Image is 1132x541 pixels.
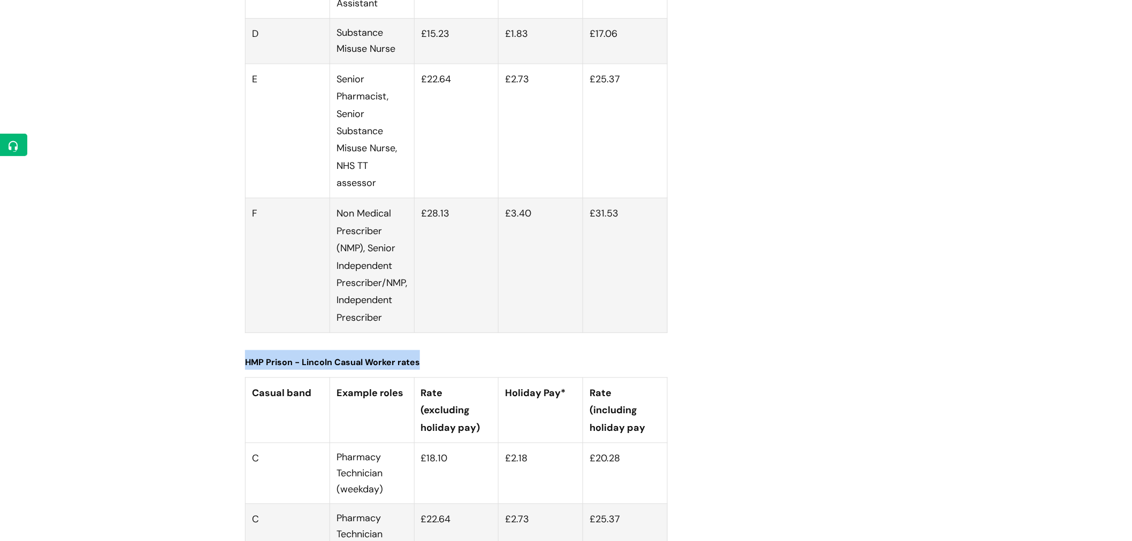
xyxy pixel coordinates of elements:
td: £31.53 [583,198,667,333]
td: £25.37 [583,64,667,198]
p: Pharmacy Technician (weekday) [336,450,408,497]
td: £20.28 [583,443,668,504]
th: Rate (excluding holiday pay) [414,377,499,443]
th: Example roles [330,377,414,443]
th: Rate (including holiday pay [583,377,668,443]
th: Casual band [246,377,330,443]
td: F [246,198,330,333]
td: C [246,443,330,504]
td: D [246,19,330,64]
td: £3.40 [498,198,583,333]
span: HMP Prison - Lincoln Casual Worker rates [245,357,420,368]
td: £2.18 [499,443,583,504]
td: E [246,64,330,198]
th: Holiday Pay* [499,377,583,443]
td: £15.23 [414,19,498,64]
p: Substance Misuse Nurse [336,25,408,57]
td: £18.10 [414,443,499,504]
td: £2.73 [498,64,583,198]
td: £1.83 [498,19,583,64]
td: £22.64 [414,64,498,198]
td: Non Medical Prescriber (NMP), Senior Independent Prescriber/NMP, Independent Prescriber [330,198,415,333]
td: £17.06 [583,19,667,64]
td: Senior Pharmacist, Senior Substance Misuse Nurse, NHS TT assessor [330,64,415,198]
td: £28.13 [414,198,498,333]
